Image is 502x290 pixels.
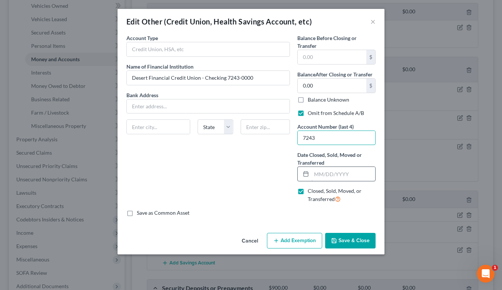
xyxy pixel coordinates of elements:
[297,70,373,78] label: Balance
[137,209,189,217] label: Save as Common Asset
[241,119,290,134] input: Enter zip...
[477,265,495,283] iframe: Intercom live chat
[308,188,361,202] span: Closed, Sold, Moved, or Transferred
[316,71,373,78] span: After Closing or Transfer
[492,265,498,271] span: 1
[370,17,376,26] button: ×
[311,167,375,181] input: MM/DD/YYYY
[325,233,376,248] button: Save & Close
[126,34,158,42] label: Account Type
[308,96,349,103] label: Balance Unknown
[127,99,290,113] input: Enter address...
[308,109,364,117] label: Omit from Schedule A/B
[297,152,362,166] span: Date Closed, Sold, Moved or Transferred
[298,131,375,145] input: XXXX
[126,91,158,99] label: Bank Address
[267,233,322,248] button: Add Exemption
[298,79,366,93] input: 0.00
[126,16,312,27] div: Edit Other (Credit Union, Health Savings Account, etc)
[127,120,190,134] input: Enter city...
[298,50,366,64] input: 0.00
[236,234,264,248] button: Cancel
[297,123,354,131] label: Account Number (last 4)
[127,71,290,85] input: Enter name...
[366,50,375,64] div: $
[297,34,376,50] label: Balance Before Closing or Transfer
[366,79,375,93] div: $
[126,63,194,70] span: Name of Financial Institution
[127,42,290,56] input: Credit Union, HSA, etc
